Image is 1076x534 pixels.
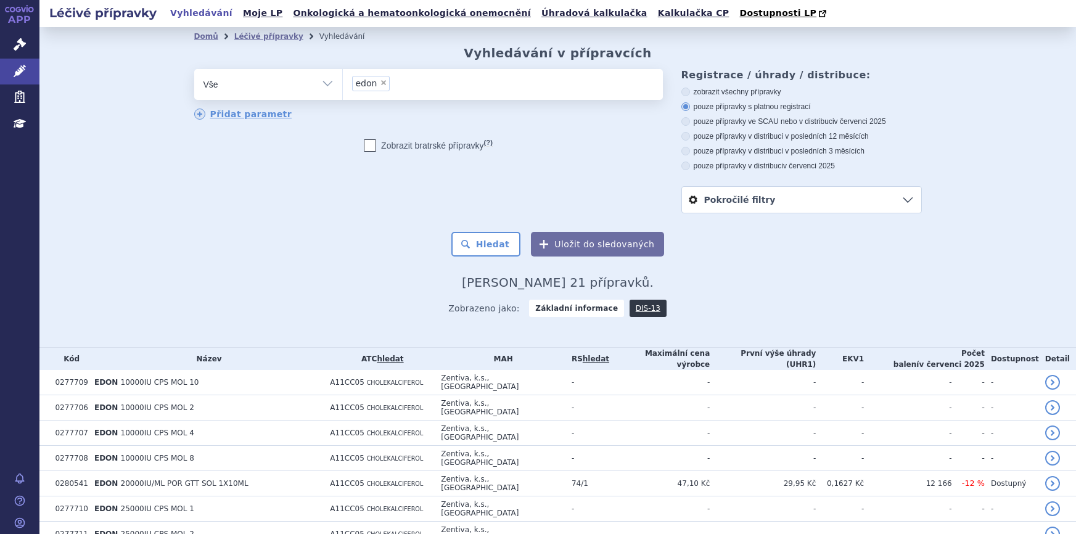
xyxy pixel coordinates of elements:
[448,300,520,317] span: Zobrazeno jako:
[952,395,985,421] td: -
[1045,375,1060,390] a: detail
[380,79,387,86] span: ×
[572,479,588,488] span: 74/1
[367,506,424,512] span: CHOLEKALCIFEROL
[710,421,816,446] td: -
[583,355,609,363] a: hledat
[330,454,364,462] span: A11CC05
[710,348,816,370] th: První výše úhrady (UHR1)
[435,370,565,395] td: Zentiva, k.s., [GEOGRAPHIC_DATA]
[462,275,654,290] span: [PERSON_NAME] 21 přípravků.
[681,102,922,112] label: pouze přípravky s platnou registrací
[816,421,864,446] td: -
[565,395,609,421] td: -
[654,5,733,22] a: Kalkulačka CP
[816,446,864,471] td: -
[864,395,951,421] td: -
[736,5,832,22] a: Dostupnosti LP
[435,471,565,496] td: Zentiva, k.s., [GEOGRAPHIC_DATA]
[681,131,922,141] label: pouze přípravky v distribuci v posledních 12 měsících
[289,5,535,22] a: Onkologická a hematoonkologická onemocnění
[1045,400,1060,415] a: detail
[367,405,424,411] span: CHOLEKALCIFEROL
[962,479,985,488] span: -12 %
[834,117,886,126] span: v červenci 2025
[88,348,324,370] th: Název
[377,355,403,363] a: hledat
[121,504,194,513] span: 25000IU CPS MOL 1
[538,5,651,22] a: Úhradová kalkulačka
[435,496,565,522] td: Zentiva, k.s., [GEOGRAPHIC_DATA]
[609,370,710,395] td: -
[681,69,922,81] h3: Registrace / úhrady / distribuce:
[1045,425,1060,440] a: detail
[816,471,864,496] td: 0,1627 Kč
[330,479,364,488] span: A11CC05
[529,300,624,317] strong: Základní informace
[816,370,864,395] td: -
[816,395,864,421] td: -
[609,471,710,496] td: 47,10 Kč
[49,446,88,471] td: 0277708
[681,161,922,171] label: pouze přípravky v distribuci
[565,496,609,522] td: -
[816,348,864,370] th: EKV1
[435,395,565,421] td: Zentiva, k.s., [GEOGRAPHIC_DATA]
[710,471,816,496] td: 29,95 Kč
[121,378,199,387] span: 10000IU CPS MOL 10
[710,446,816,471] td: -
[985,496,1039,522] td: -
[864,446,951,471] td: -
[330,403,364,412] span: A11CC05
[952,446,985,471] td: -
[739,8,816,18] span: Dostupnosti LP
[681,146,922,156] label: pouze přípravky v distribuci v posledních 3 měsících
[710,370,816,395] td: -
[194,32,218,41] a: Domů
[952,370,985,395] td: -
[330,504,364,513] span: A11CC05
[630,300,667,317] a: DIS-13
[49,471,88,496] td: 0280541
[1045,451,1060,466] a: detail
[864,421,951,446] td: -
[531,232,664,257] button: Uložit do sledovaných
[166,5,236,22] a: Vyhledávání
[435,421,565,446] td: Zentiva, k.s., [GEOGRAPHIC_DATA]
[94,504,118,513] span: EDON
[1039,348,1076,370] th: Detail
[451,232,521,257] button: Hledat
[985,348,1039,370] th: Dostupnost
[239,5,286,22] a: Moje LP
[121,454,194,462] span: 10000IU CPS MOL 8
[49,496,88,522] td: 0277710
[94,454,118,462] span: EDON
[1045,476,1060,491] a: detail
[985,446,1039,471] td: -
[609,421,710,446] td: -
[919,360,984,369] span: v červenci 2025
[435,446,565,471] td: Zentiva, k.s., [GEOGRAPHIC_DATA]
[565,348,609,370] th: RS
[952,496,985,522] td: -
[609,395,710,421] td: -
[681,87,922,97] label: zobrazit všechny přípravky
[49,348,88,370] th: Kód
[565,421,609,446] td: -
[364,139,493,152] label: Zobrazit bratrské přípravky
[367,379,424,386] span: CHOLEKALCIFEROL
[393,75,400,91] input: edon
[609,348,710,370] th: Maximální cena výrobce
[367,455,424,462] span: CHOLEKALCIFEROL
[985,471,1039,496] td: Dostupný
[356,79,377,88] span: edon
[864,496,951,522] td: -
[682,187,921,213] a: Pokročilé filtry
[234,32,303,41] a: Léčivé přípravky
[864,348,985,370] th: Počet balení
[609,446,710,471] td: -
[94,479,118,488] span: EDON
[952,421,985,446] td: -
[49,370,88,395] td: 0277709
[367,480,424,487] span: CHOLEKALCIFEROL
